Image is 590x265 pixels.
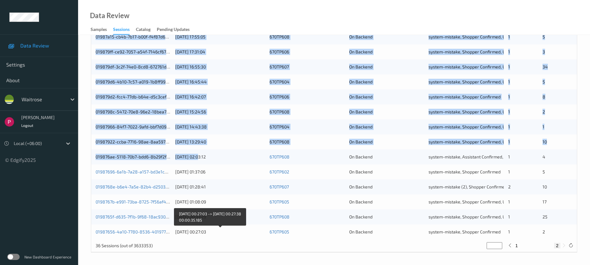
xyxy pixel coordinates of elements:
[429,154,537,159] span: system-mistake, Assistant Confirmed, Unusual-Activity
[508,79,510,84] span: 1
[96,169,180,174] a: 01987696-6a1b-7a28-a157-bd3e1c85b81b
[96,94,180,99] a: 019879d2-fcc4-77db-b64e-d5c3cef88e4c
[96,242,153,249] p: 36 Sessions (out of 3633353)
[508,169,510,174] span: 1
[508,139,510,144] span: 1
[175,109,265,115] div: [DATE] 15:24:56
[349,199,424,205] div: On Backend
[349,169,424,175] div: On Backend
[157,26,190,34] div: Pending Updates
[349,229,424,235] div: On Backend
[270,184,289,189] a: 670TP607
[270,169,289,174] a: 670TP602
[543,49,545,54] span: 3
[543,109,545,114] span: 2
[543,124,544,129] span: 1
[270,49,289,54] a: 670TP606
[96,139,181,144] a: 01987922-ccba-7716-98ae-8aa597cd6585
[270,34,290,39] a: 670TP608
[508,64,510,69] span: 1
[508,124,510,129] span: 1
[429,184,587,189] span: system-mistake (2), Shopper Confirmed, Assistant Rejected, Unusual-Activity (2)
[96,184,181,189] a: 0198768e-b6e4-7a5e-82b4-d2503fe37753
[96,109,181,114] a: 0198798c-5472-70e8-96e2-18bea7bbda26
[96,214,177,219] a: 0198765f-d635-7f1b-9f68-18ac930b63fc
[429,34,571,39] span: system-mistake, Shopper Confirmed, Unusual-Activity, Picklist item alert
[270,94,289,99] a: 670TP606
[96,49,176,54] a: 019879ff-ce92-7057-a54f-7146cf679cb4
[270,199,289,204] a: 670TP605
[349,79,424,85] div: On Backend
[175,229,265,235] div: [DATE] 00:27:03
[270,229,289,234] a: 670TP605
[175,94,265,100] div: [DATE] 16:42:07
[96,229,181,234] a: 01987656-4a10-7780-8536-401977a87861
[136,26,151,34] div: Catalog
[429,199,535,204] span: system-mistake, Shopper Confirmed, Unusual-Activity
[429,109,535,114] span: system-mistake, Shopper Confirmed, Unusual-Activity
[543,34,545,39] span: 5
[175,199,265,205] div: [DATE] 01:08:09
[508,109,510,114] span: 1
[175,169,265,175] div: [DATE] 01:37:06
[270,214,290,219] a: 670TP608
[270,79,290,84] a: 670TP604
[429,229,501,234] span: system-mistake, Shopper Confirmed
[508,199,510,204] span: 1
[543,94,545,99] span: 8
[543,199,547,204] span: 17
[96,79,178,84] a: 019879d6-4b10-7c57-a019-1b8ff990580d
[349,34,424,40] div: On Backend
[270,109,290,114] a: 670TP608
[543,214,548,219] span: 25
[175,214,265,220] div: [DATE] 00:37:29
[175,79,265,85] div: [DATE] 16:45:44
[91,26,107,34] div: Samples
[429,94,501,99] span: system-mistake, Shopper Confirmed
[96,64,179,69] a: 019879df-3c2f-74e0-8cd8-672761d85d9e
[175,49,265,55] div: [DATE] 17:31:04
[429,49,535,54] span: system-mistake, Shopper Confirmed, Unusual-Activity
[508,184,511,189] span: 2
[349,64,424,70] div: On Backend
[136,25,157,34] a: Catalog
[91,25,113,34] a: Samples
[175,34,265,40] div: [DATE] 17:55:05
[175,139,265,145] div: [DATE] 13:29:40
[96,199,179,204] a: 0198767b-e991-73ba-8725-7f56af4443f4
[349,49,424,55] div: On Backend
[543,154,545,159] span: 4
[270,139,290,144] a: 670TP608
[96,154,177,159] a: 019876ae-5118-70b7-bdd6-8b29f2fc6fcc
[508,94,510,99] span: 1
[513,243,520,248] button: 1
[554,243,560,248] button: 2
[543,184,547,189] span: 10
[429,214,571,219] span: system-mistake, Shopper Confirmed, Unusual-Activity, Picklist item alert
[349,94,424,100] div: On Backend
[429,169,501,174] span: system-mistake, Shopper Confirmed
[508,49,510,54] span: 1
[270,154,290,159] a: 670TP608
[349,139,424,145] div: On Backend
[270,64,289,69] a: 670TP607
[96,124,178,129] a: 01987966-84f7-7022-9afd-bbf7d0945efe
[543,229,545,234] span: 2
[429,139,535,144] span: system-mistake, Shopper Confirmed, Unusual-Activity
[175,184,265,190] div: [DATE] 01:28:41
[90,12,129,19] div: Data Review
[113,25,136,35] a: Sessions
[508,34,510,39] span: 1
[157,25,196,34] a: Pending Updates
[349,154,424,160] div: On Backend
[349,214,424,220] div: On Backend
[113,26,130,35] div: Sessions
[429,124,571,129] span: system-mistake, Shopper Confirmed, Unusual-Activity, Picklist item alert
[543,64,548,69] span: 34
[349,184,424,190] div: On Backend
[543,79,545,84] span: 5
[349,124,424,130] div: On Backend
[429,79,535,84] span: system-mistake, Shopper Confirmed, Unusual-Activity
[175,64,265,70] div: [DATE] 16:55:30
[96,34,178,39] a: 01987a15-cb4b-7b17-b00f-f4f87d6818d3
